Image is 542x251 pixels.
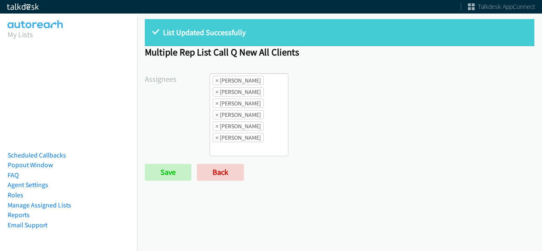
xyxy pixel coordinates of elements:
li: Tatiana Medina [213,121,264,131]
li: Cathy Shahan [213,76,264,85]
span: × [216,110,218,119]
li: Charles Ross [213,87,264,97]
label: Assignees [145,73,210,85]
a: Talkdesk AppConnect [468,3,535,11]
input: Save [145,164,191,181]
a: Agent Settings [8,181,48,189]
h1: Multiple Rep List Call Q New All Clients [145,46,534,58]
li: Jordan Stehlik [213,99,264,108]
span: × [216,122,218,130]
a: Back [197,164,244,181]
span: × [216,88,218,96]
iframe: Resource Center [518,92,542,159]
span: × [216,133,218,142]
li: Rodnika Murphy [213,110,264,119]
a: Email Support [8,221,47,229]
p: List Updated Successfully [152,27,527,38]
span: × [216,76,218,85]
a: Manage Assigned Lists [8,201,71,209]
a: FAQ [8,171,19,179]
a: My Lists [8,30,33,39]
span: × [216,99,218,108]
a: Reports [8,211,30,219]
a: Popout Window [8,161,53,169]
li: Trevonna Lancaster [213,133,264,142]
a: Roles [8,191,23,199]
a: Scheduled Callbacks [8,151,66,159]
